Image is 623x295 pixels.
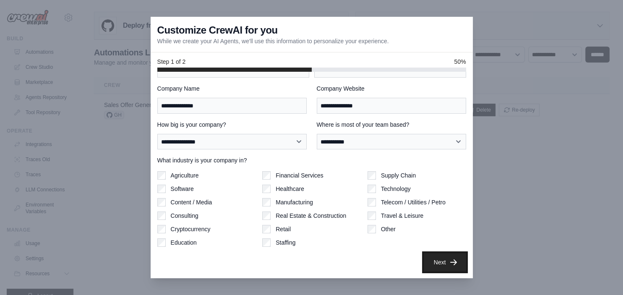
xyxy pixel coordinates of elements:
[171,185,194,193] label: Software
[381,211,423,220] label: Travel & Leisure
[157,84,307,93] label: Company Name
[171,225,211,233] label: Cryptocurrency
[276,225,291,233] label: Retail
[424,253,466,272] button: Next
[381,185,411,193] label: Technology
[171,238,197,247] label: Education
[171,198,212,206] label: Content / Media
[454,57,466,66] span: 50%
[157,57,186,66] span: Step 1 of 2
[157,23,278,37] h3: Customize CrewAI for you
[381,171,416,180] label: Supply Chain
[381,198,446,206] label: Telecom / Utilities / Petro
[171,171,199,180] label: Agriculture
[581,255,623,295] iframe: Chat Widget
[171,211,198,220] label: Consulting
[381,225,396,233] label: Other
[157,156,466,164] label: What industry is your company in?
[317,84,466,93] label: Company Website
[157,37,389,45] p: While we create your AI Agents, we'll use this information to personalize your experience.
[276,171,323,180] label: Financial Services
[276,211,346,220] label: Real Estate & Construction
[276,198,313,206] label: Manufacturing
[276,185,304,193] label: Healthcare
[157,120,307,129] label: How big is your company?
[276,238,295,247] label: Staffing
[317,120,466,129] label: Where is most of your team based?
